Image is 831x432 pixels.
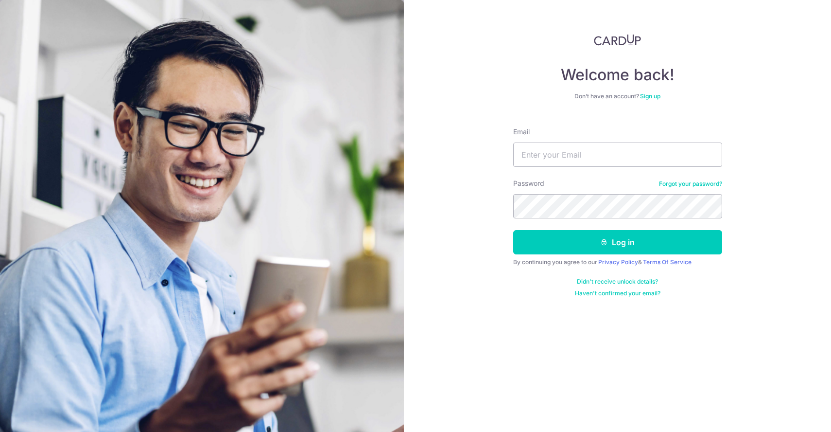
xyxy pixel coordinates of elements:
[643,258,692,266] a: Terms Of Service
[659,180,722,188] a: Forgot your password?
[575,289,660,297] a: Haven't confirmed your email?
[598,258,638,266] a: Privacy Policy
[513,143,722,167] input: Enter your Email
[513,65,722,85] h4: Welcome back!
[577,278,658,286] a: Didn't receive unlock details?
[594,34,641,46] img: CardUp Logo
[513,127,530,137] label: Email
[513,179,544,188] label: Password
[513,258,722,266] div: By continuing you agree to our &
[513,92,722,100] div: Don’t have an account?
[513,230,722,254] button: Log in
[640,92,660,100] a: Sign up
